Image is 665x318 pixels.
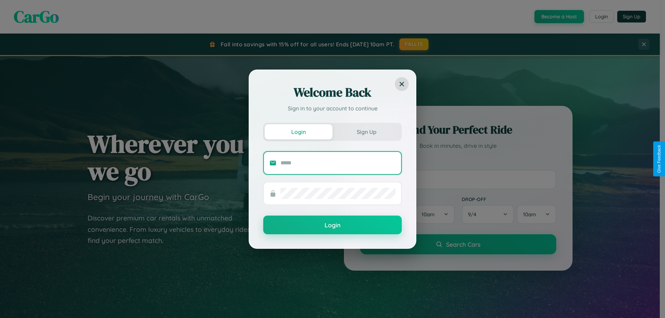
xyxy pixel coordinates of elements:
[263,216,402,234] button: Login
[263,104,402,112] p: Sign in to your account to continue
[657,145,662,173] div: Give Feedback
[263,84,402,101] h2: Welcome Back
[265,124,332,139] button: Login
[332,124,400,139] button: Sign Up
